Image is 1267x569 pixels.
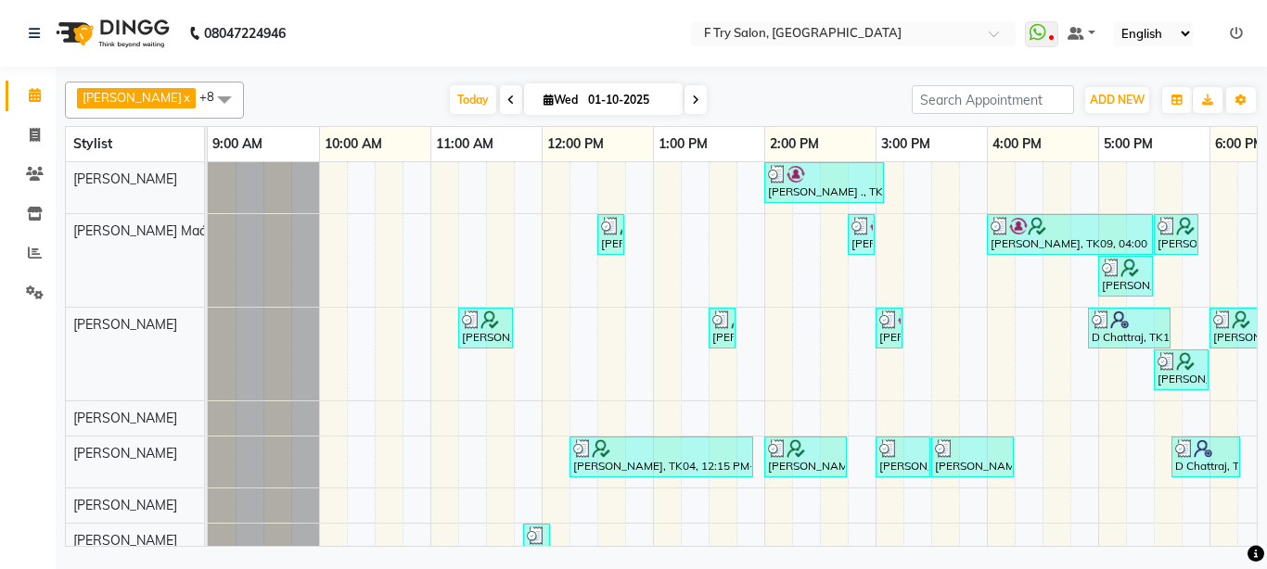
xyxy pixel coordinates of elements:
a: 12:00 PM [543,131,608,158]
a: 5:00 PM [1099,131,1158,158]
span: ADD NEW [1090,93,1145,107]
div: D Chattraj, TK13, 04:55 PM-05:40 PM, Haircut and Hair Styling - Creative Haircut (M),[PERSON_NAME... [1090,310,1169,346]
span: [PERSON_NAME] [73,316,177,333]
div: [PERSON_NAME], TK04, 12:15 PM-01:55 PM, Hair Spa - Spa Essence Medium (F), Davines Solu Scrub (₹600) [571,439,751,474]
span: [PERSON_NAME] [83,90,182,105]
div: [PERSON_NAME], TK04, 12:30 PM-12:40 PM, Threading - Eyebrows / Upper Lips/ Chin/ Nose/ Lower Lip ... [599,217,622,252]
div: [PERSON_NAME] ., TK02, 02:00 PM-03:05 PM, Nails - Natural Nails Gel Nail Polish (F),Nails - Natur... [766,165,882,200]
button: ADD NEW [1085,87,1149,113]
div: D Chattraj, TK13, 05:40 PM-06:17 PM, Head Massage - Treatment Oil Shots (25-30 mins) (M),Wash and... [1173,439,1238,474]
a: 3:00 PM [877,131,935,158]
div: [PERSON_NAME], TK03, 11:15 AM-11:45 AM, Haircut and Hair Styling - Boy-Basic Haircut (M) [460,310,511,346]
span: [PERSON_NAME] [73,410,177,426]
div: [PERSON_NAME], TK09, 04:00 PM-05:30 PM, Facials- Skin Treatments - Skeyndor POWER OXYGEN (F) [989,217,1151,252]
b: 08047224946 [204,7,286,59]
div: [PERSON_NAME], TK11, 05:30 PM-06:00 PM, Haircut and Hair Styling - Creative Haircut (M) [1156,352,1207,387]
a: x [182,90,190,105]
div: [PERSON_NAME] ., TK02, 03:00 PM-03:15 PM, Hair Wash and Conditioning - Wash Medium (F) [877,310,901,346]
span: [PERSON_NAME] [73,171,177,187]
a: 2:00 PM [765,131,824,158]
span: [PERSON_NAME] [73,497,177,513]
div: [PERSON_NAME] ., TK02, 02:45 PM-03:00 PM, Nails - Natural Nails Regular Nail Polish (F) (₹100) [850,217,873,252]
div: [PERSON_NAME], TK06, 02:00 PM-02:45 PM, Haircut - Creative Haircut (F) (₹1200) [766,439,845,474]
span: [PERSON_NAME] [73,532,177,549]
input: 2025-10-01 [582,86,675,114]
img: logo [47,7,174,59]
span: Wed [539,93,582,107]
div: [PERSON_NAME], TK12, 05:30 PM-05:55 PM, Threading - Eyebrows / Upper Lips/ Chin/ Nose/ Lower Lip ... [1156,217,1197,252]
div: [PERSON_NAME], TK05, 11:50 AM-12:05 PM, Waxing - Bead Upper Lips/ [GEOGRAPHIC_DATA]/ Lower Lip/ N... [525,526,548,562]
div: [PERSON_NAME] B, TK08, 03:00 PM-03:30 PM, Haircut and Hair Styling - Boy-Basic Haircut (M) [877,439,928,474]
a: 4:00 PM [988,131,1046,158]
span: Today [450,85,496,114]
span: +8 [199,89,228,104]
span: [PERSON_NAME] Maám [73,222,218,239]
a: 11:00 AM [431,131,498,158]
div: [PERSON_NAME], TK12, 05:00 PM-05:30 PM, Waxing - Liposoluble Half Legs/ Full Arms/ Back/Front/ St... [1100,259,1151,294]
span: Stylist [73,135,112,152]
div: [PERSON_NAME], TK10, 03:30 PM-04:15 PM, Haircut - Creative Haircut (F) [933,439,1012,474]
input: Search Appointment [912,85,1074,114]
div: [PERSON_NAME], TK11, 06:00 PM-06:30 PM, [PERSON_NAME]- Clean Shave/ Shape Crafting (M) [1211,310,1262,346]
div: [PERSON_NAME], TK07, 01:30 PM-01:45 PM, Hair Wash and Conditioning - Wash Medium (F) [710,310,734,346]
a: 1:00 PM [654,131,712,158]
a: 10:00 AM [320,131,387,158]
a: 9:00 AM [208,131,267,158]
span: [PERSON_NAME] [73,445,177,462]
